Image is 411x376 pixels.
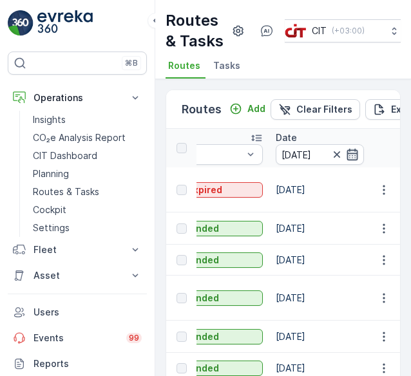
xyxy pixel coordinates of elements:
[191,330,219,343] p: Ended
[177,255,187,265] div: Toggle Row Selected
[177,293,187,303] div: Toggle Row Selected
[33,357,142,370] p: Reports
[191,254,219,267] p: Ended
[177,223,187,234] div: Toggle Row Selected
[224,101,271,117] button: Add
[177,363,187,373] div: Toggle Row Selected
[28,201,147,219] a: Cockpit
[271,99,360,120] button: Clear Filters
[28,165,147,183] a: Planning
[128,332,139,343] p: 99
[285,24,307,38] img: cit-logo_pOk6rL0.png
[154,148,243,161] p: Select
[285,19,401,42] button: CIT(+03:00)
[125,58,138,68] p: ⌘B
[28,183,147,201] a: Routes & Tasks
[296,103,352,116] p: Clear Filters
[247,102,265,115] p: Add
[276,144,364,165] input: dd/mm/yyyy
[33,149,97,162] p: CIT Dashboard
[166,10,228,52] p: Routes & Tasks
[191,362,219,375] p: Ended
[332,26,365,36] p: ( +03:00 )
[8,10,33,36] img: logo
[147,182,263,198] button: Expired
[33,185,99,198] p: Routes & Tasks
[37,10,93,36] img: logo_light-DOdMpM7g.png
[8,299,147,325] a: Users
[177,185,187,195] div: Toggle Row Selected
[8,85,147,111] button: Operations
[33,306,142,319] p: Users
[8,325,147,351] a: Events99
[147,361,263,376] button: Ended
[33,131,126,144] p: CO₂e Analysis Report
[188,183,222,196] p: Expired
[28,129,147,147] a: CO₂e Analysis Report
[182,100,222,118] p: Routes
[33,221,70,234] p: Settings
[168,59,200,72] span: Routes
[147,329,263,344] button: Ended
[8,263,147,288] button: Asset
[147,290,263,306] button: Ended
[33,332,119,344] p: Events
[33,91,121,104] p: Operations
[312,24,327,37] p: CIT
[28,219,147,237] a: Settings
[147,252,263,268] button: Ended
[177,332,187,342] div: Toggle Row Selected
[33,167,69,180] p: Planning
[213,59,240,72] span: Tasks
[147,221,263,236] button: Ended
[191,292,219,305] p: Ended
[191,222,219,235] p: Ended
[276,131,297,144] p: Date
[33,269,121,282] p: Asset
[8,237,147,263] button: Fleet
[33,243,121,256] p: Fleet
[28,111,147,129] a: Insights
[33,203,66,216] p: Cockpit
[33,113,66,126] p: Insights
[28,147,147,165] a: CIT Dashboard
